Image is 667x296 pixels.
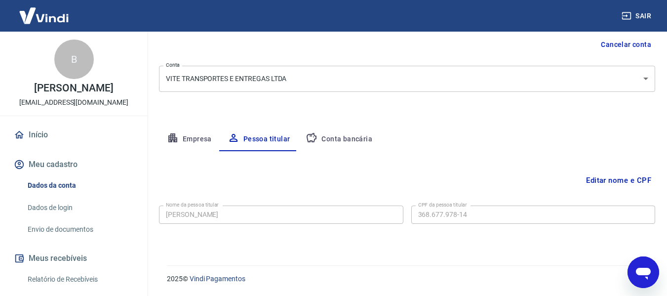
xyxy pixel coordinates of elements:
a: Envio de documentos [24,219,136,240]
button: Pessoa titular [220,127,298,151]
label: Nome da pessoa titular [166,201,219,209]
button: Empresa [159,127,220,151]
button: Meus recebíveis [12,248,136,269]
button: Editar nome e CPF [582,171,655,190]
button: Meu cadastro [12,154,136,175]
p: [EMAIL_ADDRESS][DOMAIN_NAME] [19,97,128,108]
a: Vindi Pagamentos [190,275,245,283]
label: Conta [166,61,180,69]
div: VITE TRANSPORTES E ENTREGAS LTDA [159,66,655,92]
a: Dados de login [24,198,136,218]
div: B [54,40,94,79]
p: 2025 © [167,274,643,284]
img: Vindi [12,0,76,31]
label: CPF da pessoa titular [418,201,467,209]
p: [PERSON_NAME] [34,83,113,93]
button: Cancelar conta [597,36,655,54]
iframe: Botão para abrir a janela de mensagens [628,256,659,288]
button: Sair [620,7,655,25]
a: Relatório de Recebíveis [24,269,136,290]
a: Início [12,124,136,146]
button: Conta bancária [298,127,380,151]
a: Dados da conta [24,175,136,196]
